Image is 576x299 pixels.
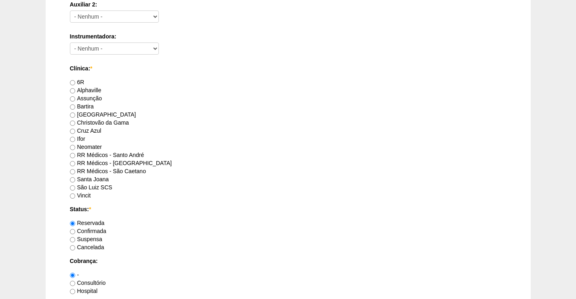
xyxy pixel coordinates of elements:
input: Cruz Azul [70,129,75,134]
input: Neomater [70,145,75,150]
label: Status: [70,205,506,213]
label: Clínica: [70,64,506,72]
label: Suspensa [70,236,102,242]
label: Cancelada [70,244,104,250]
input: Cancelada [70,245,75,250]
label: São Luiz SCS [70,184,112,191]
label: Cobrança: [70,257,506,265]
label: RR Médicos - [GEOGRAPHIC_DATA] [70,160,172,166]
label: Assunção [70,95,102,102]
label: Confirmada [70,228,106,234]
label: Cruz Azul [70,127,101,134]
input: Reservada [70,221,75,226]
input: Suspensa [70,237,75,242]
input: Consultório [70,281,75,286]
input: 6R [70,80,75,85]
label: Ifor [70,136,85,142]
input: Bartira [70,104,75,110]
label: Alphaville [70,87,101,93]
input: [GEOGRAPHIC_DATA] [70,112,75,118]
label: Auxiliar 2: [70,0,506,8]
label: Christovão da Gama [70,119,129,126]
label: Vincit [70,192,91,199]
input: Hospital [70,289,75,294]
input: RR Médicos - [GEOGRAPHIC_DATA] [70,161,75,166]
label: [GEOGRAPHIC_DATA] [70,111,136,118]
span: Este campo é obrigatório. [90,65,92,72]
label: Consultório [70,280,106,286]
input: RR Médicos - Santo André [70,153,75,158]
input: Assunção [70,96,75,102]
label: Neomater [70,144,102,150]
input: Alphaville [70,88,75,93]
input: Ifor [70,137,75,142]
label: Reservada [70,220,105,226]
label: Santa Joana [70,176,109,182]
input: São Luiz SCS [70,185,75,191]
input: Santa Joana [70,177,75,182]
label: RR Médicos - Santo André [70,152,144,158]
input: Vincit [70,193,75,199]
label: Hospital [70,288,98,294]
input: Christovão da Gama [70,121,75,126]
label: 6R [70,79,84,85]
label: RR Médicos - São Caetano [70,168,146,174]
input: - [70,273,75,278]
input: RR Médicos - São Caetano [70,169,75,174]
label: Bartira [70,103,94,110]
label: Instrumentadora: [70,32,506,40]
label: - [70,271,79,278]
span: Este campo é obrigatório. [89,206,91,212]
input: Confirmada [70,229,75,234]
